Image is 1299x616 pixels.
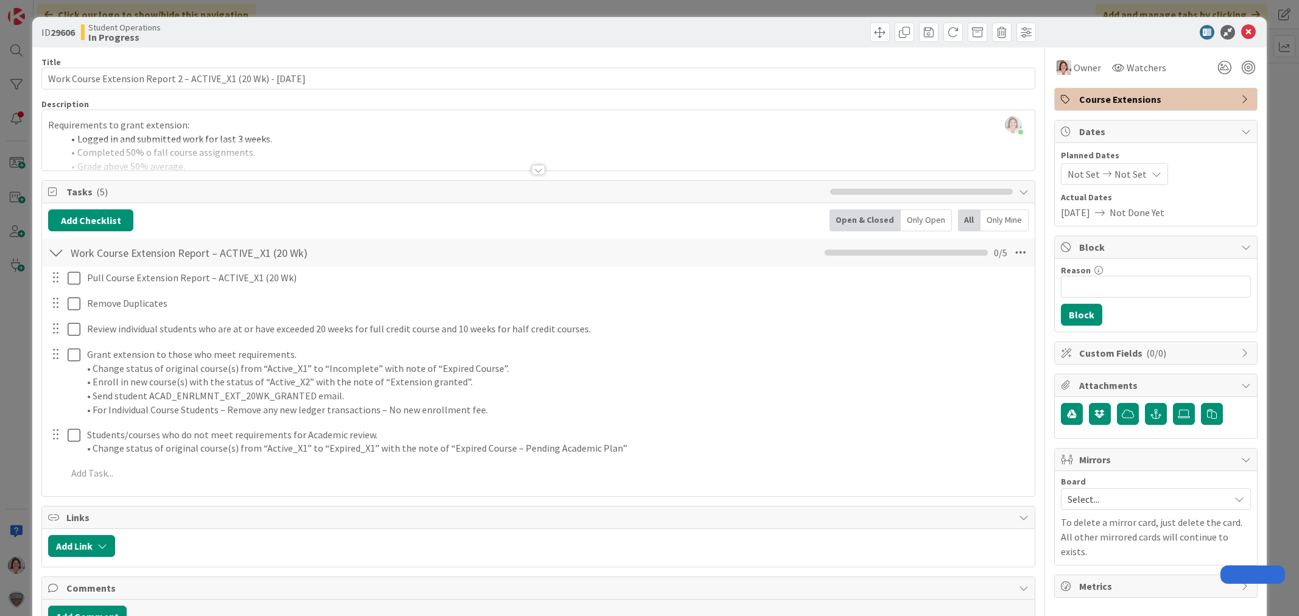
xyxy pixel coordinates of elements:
[88,23,161,32] span: Student Operations
[48,535,115,557] button: Add Link
[1061,191,1251,204] span: Actual Dates
[87,375,1026,389] p: • Enroll in new course(s) with the status of “Active_X2” with the note of “Extension granted”.
[96,186,108,198] span: ( 5 )
[41,68,1035,89] input: type card name here...
[66,581,1012,595] span: Comments
[87,296,1026,310] p: Remove Duplicates
[1068,491,1223,508] span: Select...
[66,510,1012,525] span: Links
[1061,265,1091,276] label: Reason
[87,348,1026,362] p: Grant extension to those who meet requirements.
[829,209,901,231] div: Open & Closed
[87,271,1026,285] p: Pull Course Extension Report – ACTIVE_X1 (20 Wk)
[66,242,340,264] input: Add Checklist...
[51,26,75,38] b: 29606
[1057,60,1071,75] img: EW
[41,99,89,110] span: Description
[41,25,75,40] span: ID
[1079,240,1235,254] span: Block
[1114,167,1147,181] span: Not Set
[1061,205,1090,220] span: [DATE]
[87,441,1026,455] p: • Change status of original course(s) from “Active_X1” to “Expired_X1” with the note of “Expired ...
[41,57,61,68] label: Title
[1079,92,1235,107] span: Course Extensions
[1061,515,1251,559] p: To delete a mirror card, just delete the card. All other mirrored cards will continue to exists.
[1146,347,1166,359] span: ( 0/0 )
[1079,124,1235,139] span: Dates
[980,209,1029,231] div: Only Mine
[1068,167,1100,181] span: Not Set
[1061,304,1102,326] button: Block
[1079,346,1235,360] span: Custom Fields
[901,209,952,231] div: Only Open
[958,209,980,231] div: All
[1110,205,1164,220] span: Not Done Yet
[63,132,1028,146] li: Logged in and submitted work for last 3 weeks.
[1127,60,1166,75] span: Watchers
[88,32,161,42] b: In Progress
[87,403,1026,417] p: • For Individual Course Students – Remove any new ledger transactions – No new enrollment fee.
[48,209,133,231] button: Add Checklist
[1079,452,1235,467] span: Mirrors
[994,245,1007,260] span: 0 / 5
[1005,116,1022,133] img: 8Zp9bjJ6wS5x4nzU9KWNNxjkzf4c3Efw.jpg
[1061,149,1251,162] span: Planned Dates
[87,428,1026,442] p: Students/courses who do not meet requirements for Academic review.
[1061,477,1086,486] span: Board
[87,322,1026,336] p: Review individual students who are at or have exceeded 20 weeks for full credit course and 10 wee...
[1079,579,1235,593] span: Metrics
[87,362,1026,376] p: • Change status of original course(s) from “Active_X1” to “Incomplete” with note of “Expired Cour...
[66,184,823,199] span: Tasks
[1079,378,1235,393] span: Attachments
[1074,60,1101,75] span: Owner
[48,118,1028,132] p: Requirements to grant extension:
[87,389,1026,403] p: • Send student ACAD_ENRLMNT_EXT_20WK_GRANTED email.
